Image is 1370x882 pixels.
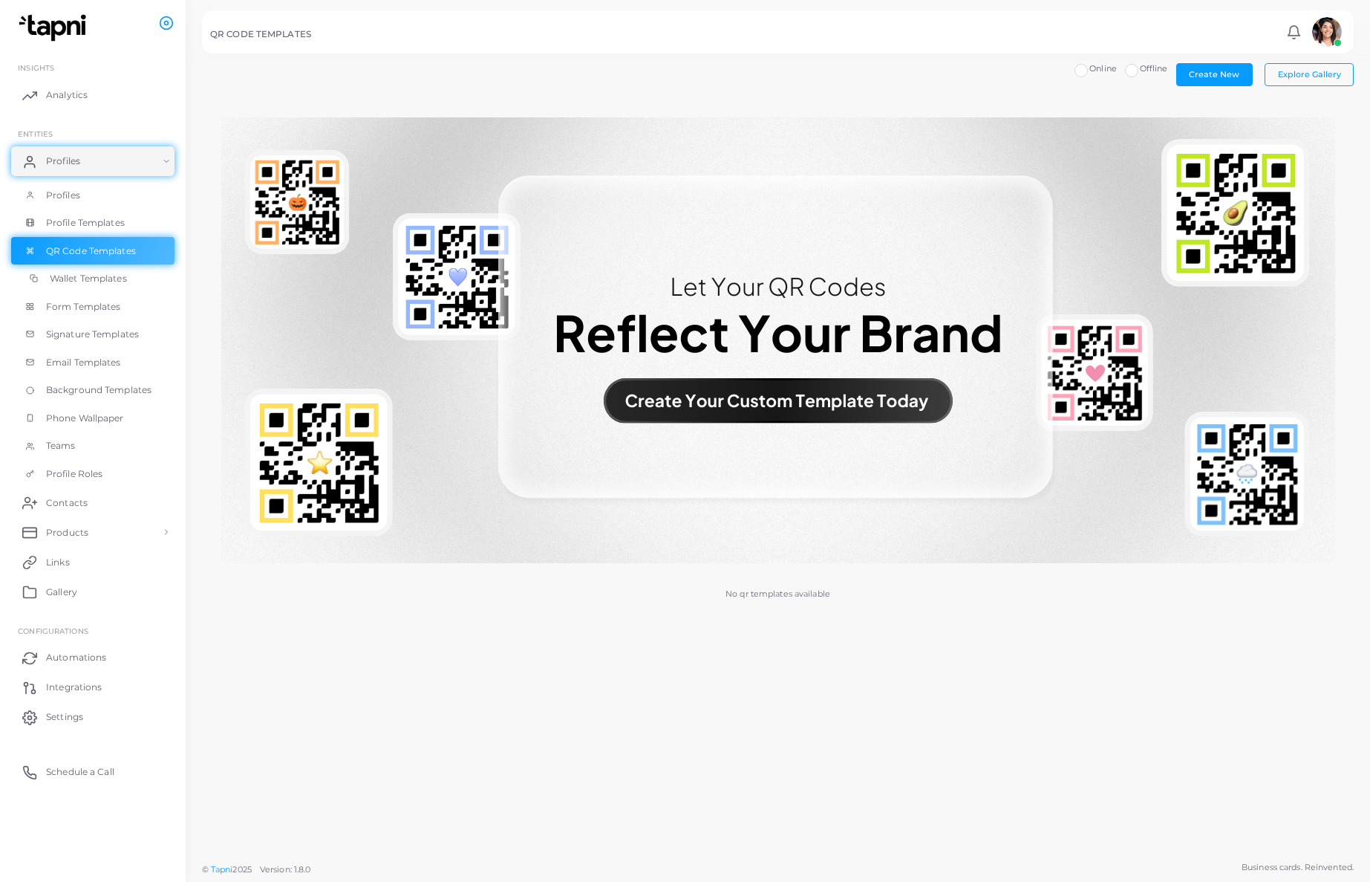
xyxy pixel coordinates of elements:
a: QR Code Templates [11,237,174,265]
span: Products [46,526,88,539]
a: Automations [11,643,174,672]
span: Business cards. Reinvented. [1242,861,1354,874]
span: INSIGHTS [18,63,54,72]
span: Profile Roles [46,467,102,481]
span: © [202,863,310,876]
a: Profiles [11,146,174,176]
span: Settings [46,710,83,724]
a: avatar [1308,17,1345,47]
a: Tapni [211,864,233,875]
span: Create New [1189,69,1239,80]
a: Teams [11,432,174,460]
span: Signature Templates [46,328,139,341]
span: Phone Wallpaper [46,412,124,425]
span: Links [46,556,70,569]
a: Gallery [11,577,174,606]
span: Email Templates [46,356,121,369]
img: avatar [1312,17,1342,47]
span: Integrations [46,681,102,694]
a: Email Templates [11,348,174,377]
span: Schedule a Call [46,765,114,779]
span: Explore Gallery [1278,69,1341,80]
button: Create New [1176,63,1253,85]
a: Profiles [11,181,174,210]
a: Products [11,517,174,547]
span: Online [1089,63,1117,74]
span: Configurations [18,626,88,635]
img: logo [13,14,96,42]
span: Analytics [46,88,88,102]
a: Analytics [11,80,174,110]
a: Background Templates [11,376,174,404]
span: Profiles [46,155,80,168]
span: Version: 1.8.0 [260,864,311,875]
a: Settings [11,702,174,732]
span: Automations [46,651,106,664]
a: Profile Roles [11,460,174,488]
h5: QR CODE TEMPLATES [210,29,311,39]
a: Schedule a Call [11,757,174,787]
span: Offline [1140,63,1168,74]
a: Links [11,547,174,577]
span: Gallery [46,586,77,599]
span: Wallet Templates [50,272,127,285]
a: Phone Wallpaper [11,404,174,432]
a: Wallet Templates [11,265,174,293]
img: No qr templates [221,117,1335,563]
button: Explore Gallery [1265,63,1354,85]
a: Contacts [11,487,174,517]
a: Signature Templates [11,320,174,348]
a: Integrations [11,672,174,702]
span: 2025 [232,863,251,876]
a: Form Templates [11,293,174,321]
span: Profile Templates [46,216,125,230]
span: Profiles [46,189,80,202]
a: Profile Templates [11,209,174,237]
span: QR Code Templates [46,244,136,258]
span: ENTITIES [18,129,53,138]
span: Contacts [46,496,88,510]
span: Form Templates [46,300,121,314]
p: No qr templates available [725,588,830,600]
span: Teams [46,439,76,453]
span: Background Templates [46,383,151,397]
